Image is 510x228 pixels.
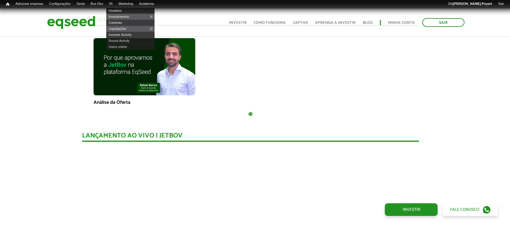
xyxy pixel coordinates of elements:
a: Adicionar empresa [12,2,46,6]
a: Aprenda a investir [315,21,355,25]
a: RI [106,2,116,6]
div: Lançamento ao vivo | JetBov [82,132,419,142]
a: Minha conta [388,21,415,25]
a: Configurações [46,2,74,6]
a: Usuários [106,8,155,14]
a: Blog [363,21,373,25]
p: Análise da Oferta [94,100,195,105]
a: Marketing [116,2,136,6]
a: Início [3,2,12,7]
a: Sair [495,2,507,6]
a: Geral [73,2,88,6]
img: EqSeed [47,14,95,30]
img: maxresdefault.jpg [94,38,195,95]
a: Como funciona [254,21,286,25]
a: Fale conosco [442,203,498,216]
a: Sair [422,18,464,27]
span: Início [6,2,9,6]
strong: [PERSON_NAME].Poyart [453,2,492,5]
a: Olá[PERSON_NAME].Poyart [445,2,495,6]
a: Captar [293,21,308,25]
a: Investir [385,203,438,216]
a: Bus Dev [88,2,106,6]
button: 1 of 1 [247,111,253,117]
a: Investir [229,21,247,25]
a: Academia [136,2,157,6]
